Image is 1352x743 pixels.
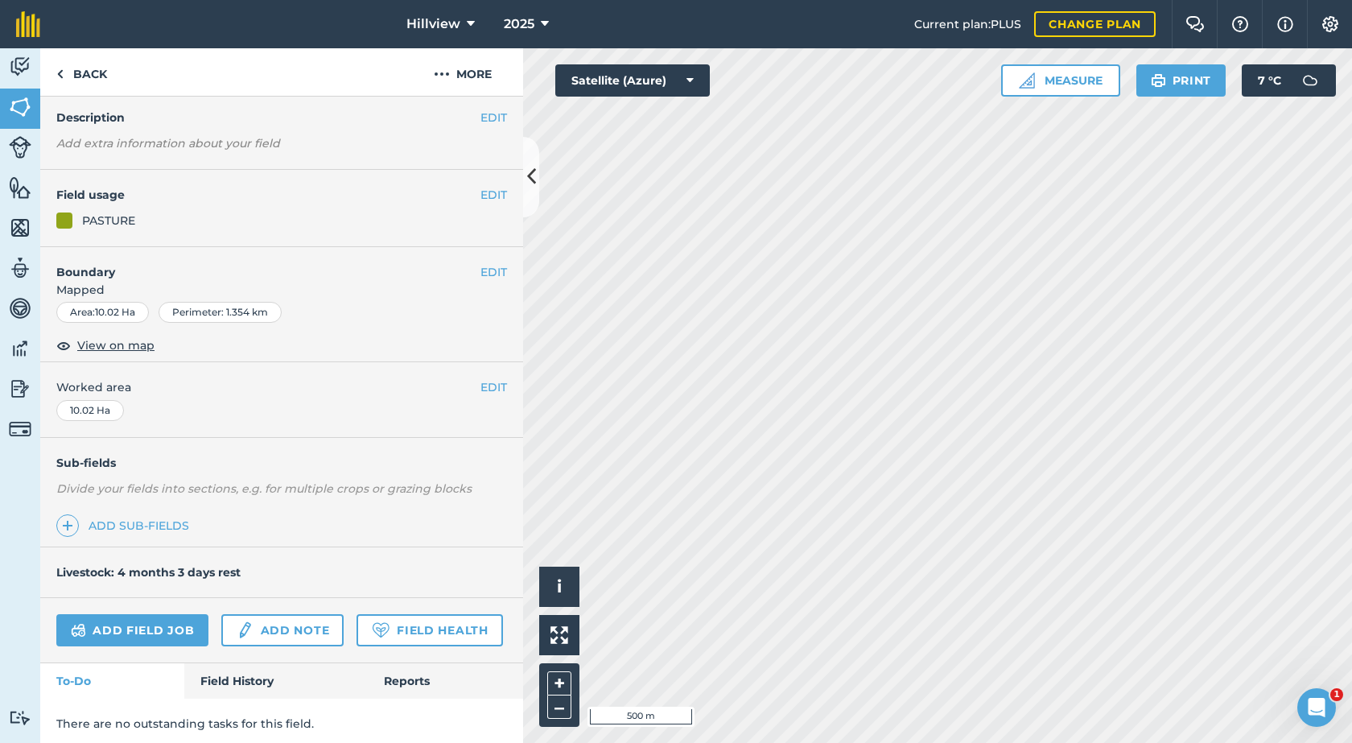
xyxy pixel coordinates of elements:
em: Divide your fields into sections, e.g. for multiple crops or grazing blocks [56,481,472,496]
a: Add field job [56,614,208,646]
a: Back [40,48,123,96]
a: Add note [221,614,344,646]
img: svg+xml;base64,PD94bWwgdmVyc2lvbj0iMS4wIiBlbmNvZGluZz0idXRmLTgiPz4KPCEtLSBHZW5lcmF0b3I6IEFkb2JlIE... [9,296,31,320]
span: Current plan : PLUS [914,15,1021,33]
button: Print [1136,64,1226,97]
button: i [539,567,579,607]
img: svg+xml;base64,PHN2ZyB4bWxucz0iaHR0cDovL3d3dy53My5vcmcvMjAwMC9zdmciIHdpZHRoPSIxNyIgaGVpZ2h0PSIxNy... [1277,14,1293,34]
button: View on map [56,336,155,355]
a: Reports [368,663,523,699]
a: Add sub-fields [56,514,196,537]
img: svg+xml;base64,PD94bWwgdmVyc2lvbj0iMS4wIiBlbmNvZGluZz0idXRmLTgiPz4KPCEtLSBHZW5lcmF0b3I6IEFkb2JlIE... [9,418,31,440]
em: Add extra information about your field [56,136,280,151]
span: 7 ° C [1258,64,1281,97]
img: svg+xml;base64,PD94bWwgdmVyc2lvbj0iMS4wIiBlbmNvZGluZz0idXRmLTgiPz4KPCEtLSBHZW5lcmF0b3I6IEFkb2JlIE... [9,710,31,725]
a: To-Do [40,663,184,699]
img: svg+xml;base64,PHN2ZyB4bWxucz0iaHR0cDovL3d3dy53My5vcmcvMjAwMC9zdmciIHdpZHRoPSIxOCIgaGVpZ2h0PSIyNC... [56,336,71,355]
span: View on map [77,336,155,354]
a: Field History [184,663,367,699]
img: svg+xml;base64,PD94bWwgdmVyc2lvbj0iMS4wIiBlbmNvZGluZz0idXRmLTgiPz4KPCEtLSBHZW5lcmF0b3I6IEFkb2JlIE... [71,621,86,640]
img: svg+xml;base64,PD94bWwgdmVyc2lvbj0iMS4wIiBlbmNvZGluZz0idXRmLTgiPz4KPCEtLSBHZW5lcmF0b3I6IEFkb2JlIE... [9,55,31,79]
h4: Description [56,109,507,126]
span: i [557,576,562,596]
h4: Sub-fields [40,454,523,472]
button: – [547,696,571,719]
img: A cog icon [1321,16,1340,32]
img: svg+xml;base64,PHN2ZyB4bWxucz0iaHR0cDovL3d3dy53My5vcmcvMjAwMC9zdmciIHdpZHRoPSI5IiBoZWlnaHQ9IjI0Ii... [56,64,64,84]
button: More [402,48,523,96]
button: EDIT [480,378,507,396]
div: Perimeter : 1.354 km [159,302,282,323]
span: Worked area [56,378,507,396]
button: + [547,671,571,696]
button: EDIT [480,186,507,204]
img: svg+xml;base64,PD94bWwgdmVyc2lvbj0iMS4wIiBlbmNvZGluZz0idXRmLTgiPz4KPCEtLSBHZW5lcmF0b3I6IEFkb2JlIE... [9,377,31,401]
img: svg+xml;base64,PHN2ZyB4bWxucz0iaHR0cDovL3d3dy53My5vcmcvMjAwMC9zdmciIHdpZHRoPSI1NiIgaGVpZ2h0PSI2MC... [9,175,31,200]
img: svg+xml;base64,PHN2ZyB4bWxucz0iaHR0cDovL3d3dy53My5vcmcvMjAwMC9zdmciIHdpZHRoPSIyMCIgaGVpZ2h0PSIyNC... [434,64,450,84]
img: Four arrows, one pointing top left, one top right, one bottom right and the last bottom left [550,626,568,644]
img: fieldmargin Logo [16,11,40,37]
a: Field Health [357,614,502,646]
button: EDIT [480,263,507,281]
span: Hillview [406,14,460,34]
h4: Field usage [56,186,480,204]
img: svg+xml;base64,PD94bWwgdmVyc2lvbj0iMS4wIiBlbmNvZGluZz0idXRmLTgiPz4KPCEtLSBHZW5lcmF0b3I6IEFkb2JlIE... [9,336,31,361]
img: svg+xml;base64,PHN2ZyB4bWxucz0iaHR0cDovL3d3dy53My5vcmcvMjAwMC9zdmciIHdpZHRoPSI1NiIgaGVpZ2h0PSI2MC... [9,95,31,119]
button: Measure [1001,64,1120,97]
img: svg+xml;base64,PHN2ZyB4bWxucz0iaHR0cDovL3d3dy53My5vcmcvMjAwMC9zdmciIHdpZHRoPSIxNCIgaGVpZ2h0PSIyNC... [62,516,73,535]
button: Satellite (Azure) [555,64,710,97]
button: EDIT [480,109,507,126]
span: 1 [1330,688,1343,701]
button: 7 °C [1242,64,1336,97]
div: PASTURE [82,212,135,229]
img: svg+xml;base64,PHN2ZyB4bWxucz0iaHR0cDovL3d3dy53My5vcmcvMjAwMC9zdmciIHdpZHRoPSIxOSIgaGVpZ2h0PSIyNC... [1151,71,1166,90]
img: svg+xml;base64,PD94bWwgdmVyc2lvbj0iMS4wIiBlbmNvZGluZz0idXRmLTgiPz4KPCEtLSBHZW5lcmF0b3I6IEFkb2JlIE... [236,621,253,640]
span: Mapped [40,281,523,299]
img: Ruler icon [1019,72,1035,89]
a: Change plan [1034,11,1156,37]
img: A question mark icon [1230,16,1250,32]
img: Two speech bubbles overlapping with the left bubble in the forefront [1185,16,1205,32]
img: svg+xml;base64,PD94bWwgdmVyc2lvbj0iMS4wIiBlbmNvZGluZz0idXRmLTgiPz4KPCEtLSBHZW5lcmF0b3I6IEFkb2JlIE... [1294,64,1326,97]
img: svg+xml;base64,PD94bWwgdmVyc2lvbj0iMS4wIiBlbmNvZGluZz0idXRmLTgiPz4KPCEtLSBHZW5lcmF0b3I6IEFkb2JlIE... [9,136,31,159]
p: There are no outstanding tasks for this field. [56,715,507,733]
h4: Boundary [40,247,480,281]
span: 2025 [504,14,534,34]
h4: Livestock: 4 months 3 days rest [56,565,241,580]
div: 10.02 Ha [56,400,124,421]
iframe: Intercom live chat [1297,688,1336,727]
img: svg+xml;base64,PHN2ZyB4bWxucz0iaHR0cDovL3d3dy53My5vcmcvMjAwMC9zdmciIHdpZHRoPSI1NiIgaGVpZ2h0PSI2MC... [9,216,31,240]
img: svg+xml;base64,PD94bWwgdmVyc2lvbj0iMS4wIiBlbmNvZGluZz0idXRmLTgiPz4KPCEtLSBHZW5lcmF0b3I6IEFkb2JlIE... [9,256,31,280]
div: Area : 10.02 Ha [56,302,149,323]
